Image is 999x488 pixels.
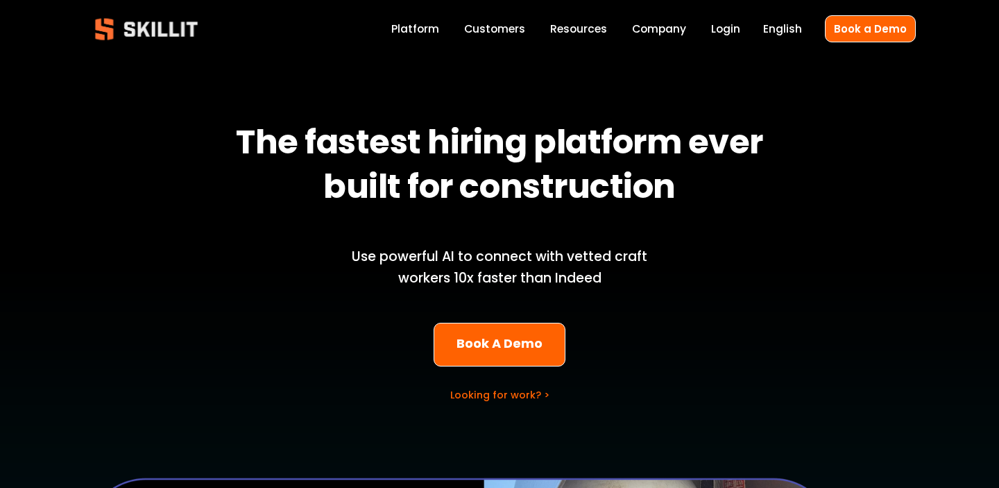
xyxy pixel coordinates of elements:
[550,19,607,38] a: folder dropdown
[550,21,607,37] span: Resources
[450,388,549,402] a: Looking for work? >
[434,323,566,367] a: Book A Demo
[763,19,802,38] div: language picker
[825,15,916,42] a: Book a Demo
[464,19,525,38] a: Customers
[632,19,686,38] a: Company
[236,117,769,218] strong: The fastest hiring platform ever built for construction
[83,8,210,50] img: Skillit
[711,19,740,38] a: Login
[763,21,802,37] span: English
[328,246,671,289] p: Use powerful AI to connect with vetted craft workers 10x faster than Indeed
[391,19,439,38] a: Platform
